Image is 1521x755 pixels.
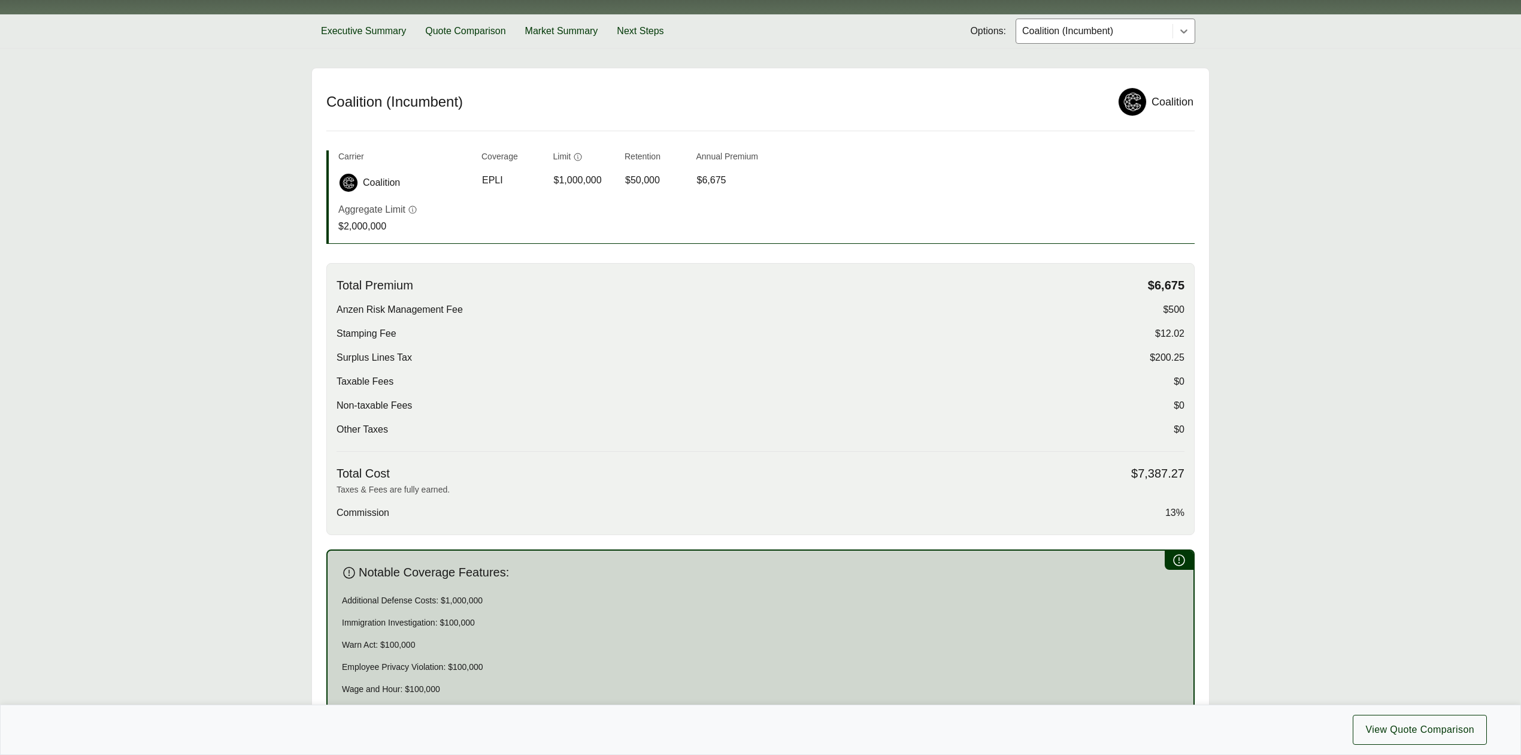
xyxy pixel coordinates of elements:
p: Aggregate Limit [338,203,405,217]
p: Wage and Hour: $100,000 [342,683,1179,696]
span: $6,675 [1148,278,1184,293]
span: $1,000,000 [554,173,602,188]
h2: Coalition (Incumbent) [326,93,1104,111]
span: $12.02 [1155,327,1184,341]
span: Non-taxable Fees [337,398,412,413]
th: Retention [625,150,687,168]
span: EPLI [482,173,503,188]
span: Coalition [363,176,400,190]
div: Coalition [1152,94,1193,110]
span: $500 [1163,303,1184,317]
button: Market Summary [516,14,608,48]
p: Immigration Investigation: $100,000 [342,617,1179,629]
span: Notable Coverage Features: [359,565,509,580]
span: Options: [970,24,1006,38]
p: Additional Defense Costs: $1,000,000 [342,594,1179,607]
th: Annual Premium [696,150,759,168]
span: $6,675 [697,173,726,188]
th: Carrier [338,150,472,168]
span: 13% [1165,506,1184,520]
th: Coverage [481,150,544,168]
img: Coalition logo [1119,88,1146,116]
p: $2,000,000 [338,219,417,234]
span: Total Premium [337,278,413,293]
span: $200.25 [1150,351,1184,365]
span: Other Taxes [337,422,388,437]
th: Limit [553,150,616,168]
span: View Quote Comparison [1365,723,1474,737]
p: Warn Act: $100,000 [342,639,1179,651]
span: Commission [337,506,389,520]
span: $0 [1174,398,1184,413]
button: Executive Summary [311,14,416,48]
p: Taxes & Fees are fully earned. [337,484,1184,496]
span: Taxable Fees [337,375,393,389]
button: Quote Comparison [416,14,515,48]
button: Next Steps [607,14,673,48]
span: $50,000 [625,173,660,188]
span: $0 [1174,375,1184,389]
span: Stamping Fee [337,327,396,341]
button: View Quote Comparison [1353,715,1487,745]
span: Surplus Lines Tax [337,351,412,365]
span: Total Cost [337,466,390,481]
p: Employee Privacy Violation: $100,000 [342,661,1179,674]
img: Coalition logo [340,174,357,192]
span: $0 [1174,422,1184,437]
span: $7,387.27 [1131,466,1184,481]
span: Anzen Risk Management Fee [337,303,463,317]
